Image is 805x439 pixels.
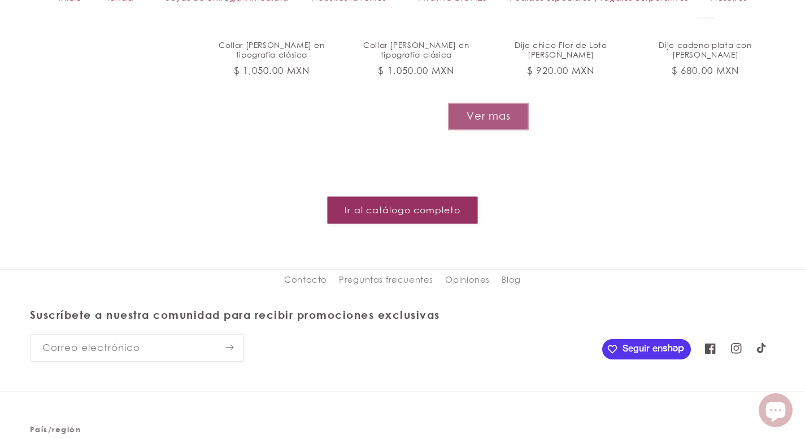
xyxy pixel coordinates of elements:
[31,335,243,361] input: Correo electrónico
[339,270,433,290] a: Preguntas frecuentes
[503,40,619,60] a: Dije chico Flor de Loto [PERSON_NAME]
[18,29,27,38] img: website_grey.svg
[30,308,597,322] h2: Suscríbete a nuestra comunidad para recibir promociones exclusivas
[120,65,129,74] img: tab_keywords_by_traffic_grey.svg
[59,67,86,74] div: Dominio
[47,65,56,74] img: tab_domain_overview_orange.svg
[29,29,127,38] div: Dominio: [DOMAIN_NAME]
[32,18,55,27] div: v 4.0.25
[214,40,330,60] a: Collar [PERSON_NAME] en tipografía clásica
[755,393,796,430] inbox-online-store-chat: Chat de la tienda online Shopify
[647,40,764,60] a: Dije cadena plata con [PERSON_NAME]
[445,270,490,290] a: Opiniones
[502,270,521,290] a: Blog
[448,103,529,130] button: Ver mas
[18,18,27,27] img: logo_orange.svg
[327,196,478,224] a: Ir al catálogo completo
[133,67,180,74] div: Palabras clave
[216,334,242,362] button: Suscribirse
[30,424,188,435] h2: País/región
[284,273,327,290] a: Contacto
[358,40,475,60] a: Collar [PERSON_NAME] en tipografía clásica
